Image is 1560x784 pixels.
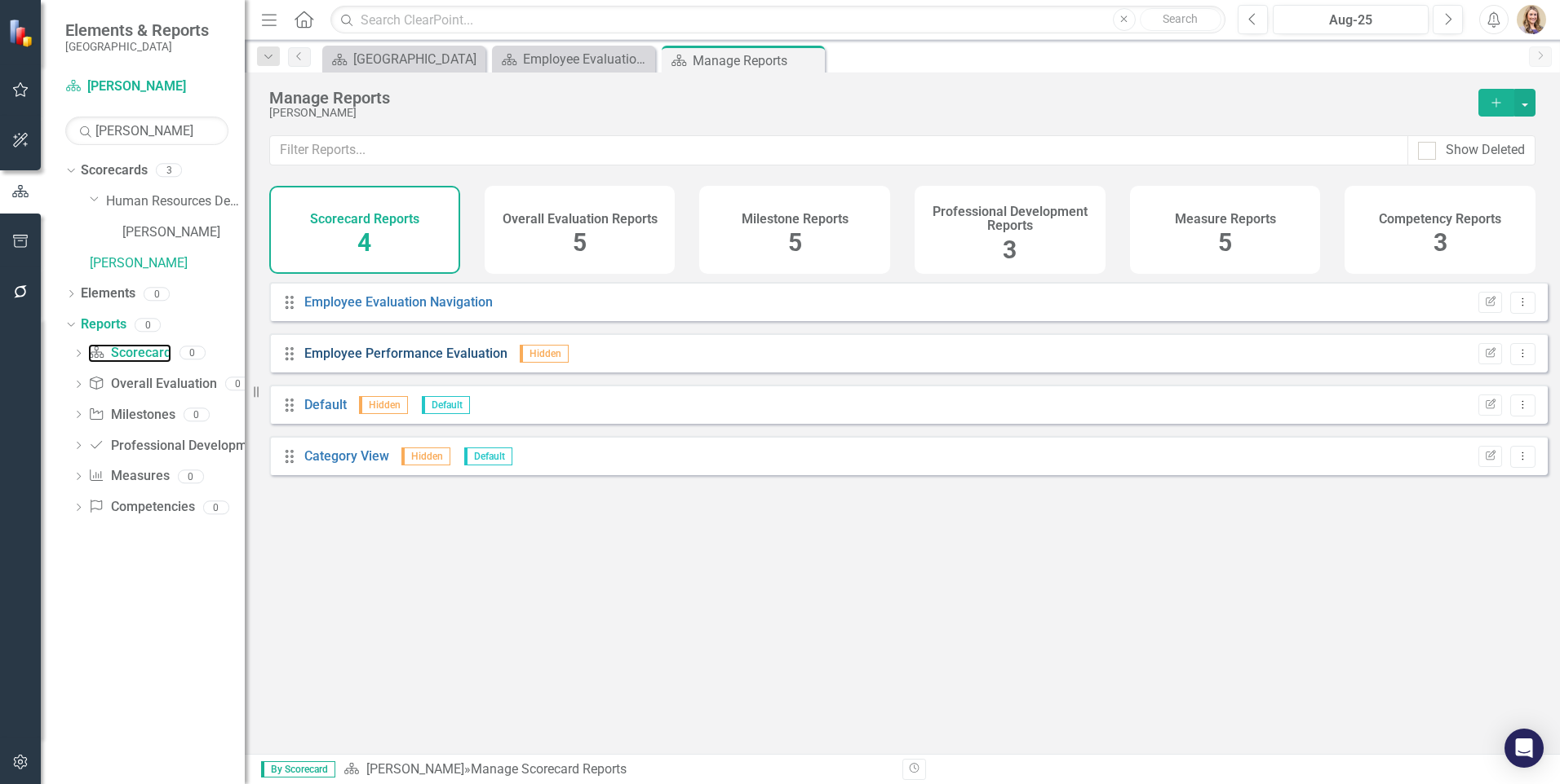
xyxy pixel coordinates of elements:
[179,346,206,360] div: 0
[1279,11,1423,30] div: Aug-25
[225,377,251,391] div: 0
[503,212,658,227] h4: Overall Evaluation Reports
[65,20,209,40] span: Elements & Reports
[1175,212,1276,227] h4: Measure Reports
[520,345,569,363] span: Hidden
[135,318,161,332] div: 0
[81,315,126,334] a: Reports
[304,346,507,361] a: Employee Performance Evaluation
[1163,12,1198,25] span: Search
[88,406,175,425] a: Milestones
[144,287,170,301] div: 0
[81,161,148,180] a: Scorecards
[304,294,493,310] a: Employee Evaluation Navigation
[106,192,245,211] a: Human Resources Department
[1140,8,1221,31] button: Search
[1505,729,1544,768] div: Open Intercom Messenger
[122,223,245,242] a: [PERSON_NAME]
[1218,228,1232,257] span: 5
[178,469,204,483] div: 0
[1434,228,1447,257] span: 3
[464,447,512,465] span: Default
[788,228,802,257] span: 5
[1003,236,1017,264] span: 3
[693,51,821,71] div: Manage Reports
[496,49,651,69] a: Employee Evaluation Navigation
[88,437,265,456] a: Professional Development
[359,396,408,414] span: Hidden
[65,40,209,53] small: [GEOGRAPHIC_DATA]
[326,49,481,69] a: [GEOGRAPHIC_DATA]
[90,254,245,273] a: [PERSON_NAME]
[8,19,37,47] img: ClearPoint Strategy
[924,205,1096,233] h4: Professional Development Reports
[357,228,371,257] span: 4
[1379,212,1501,227] h4: Competency Reports
[304,397,347,412] a: Default
[310,212,419,227] h4: Scorecard Reports
[65,77,228,96] a: [PERSON_NAME]
[1517,5,1546,34] img: Lauren Trautz
[330,6,1225,34] input: Search ClearPoint...
[88,467,169,486] a: Measures
[88,375,216,394] a: Overall Evaluation
[523,49,651,69] div: Employee Evaluation Navigation
[304,448,389,464] a: Category View
[203,500,229,514] div: 0
[353,49,481,69] div: [GEOGRAPHIC_DATA]
[401,447,450,465] span: Hidden
[156,164,182,178] div: 3
[343,760,890,779] div: » Manage Scorecard Reports
[269,135,1408,165] input: Filter Reports...
[81,284,135,303] a: Elements
[184,407,210,421] div: 0
[1446,141,1525,160] div: Show Deleted
[261,761,335,777] span: By Scorecard
[366,761,464,777] a: [PERSON_NAME]
[269,107,1462,119] div: [PERSON_NAME]
[573,228,587,257] span: 5
[422,396,470,414] span: Default
[269,89,1462,107] div: Manage Reports
[1273,5,1429,34] button: Aug-25
[65,117,228,145] input: Search Below...
[88,344,171,363] a: Scorecard
[88,498,194,517] a: Competencies
[742,212,849,227] h4: Milestone Reports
